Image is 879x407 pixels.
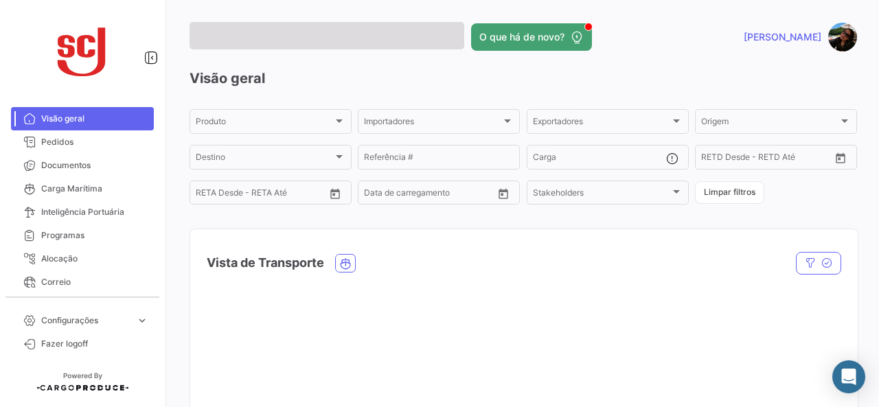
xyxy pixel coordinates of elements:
span: [PERSON_NAME] [744,30,821,44]
a: Documentos [11,154,154,177]
input: Até [230,190,292,200]
span: Stakeholders [533,190,670,200]
button: Open calendar [493,183,514,204]
span: Produto [196,119,333,128]
button: Open calendar [325,183,345,204]
a: Inteligência Portuária [11,200,154,224]
a: Correio [11,270,154,294]
span: Configurações [41,314,130,327]
button: Limpar filtros [695,181,764,204]
span: Documentos [41,159,148,172]
input: Desde [364,190,389,200]
input: Até [398,190,460,200]
span: expand_more [136,314,148,327]
a: Visão geral [11,107,154,130]
div: Abrir Intercom Messenger [832,360,865,393]
button: Ocean [336,255,355,272]
button: O que há de novo? [471,23,592,51]
a: Pedidos [11,130,154,154]
span: Programas [41,229,148,242]
img: scj_logo1.svg [48,16,117,85]
span: Exportadores [533,119,670,128]
a: Carga Marítima [11,177,154,200]
input: Desde [196,190,220,200]
a: Alocação [11,247,154,270]
span: Visão geral [41,113,148,125]
img: 95663850_2739718712822740_3329491087747186688_n.jpg [828,23,857,51]
h3: Visão geral [190,69,857,88]
h4: Vista de Transporte [207,253,324,272]
span: Inteligência Portuária [41,206,148,218]
span: Correio [41,276,148,288]
span: Importadores [364,119,501,128]
button: Open calendar [830,148,851,168]
span: Alocação [41,253,148,265]
span: Fazer logoff [41,338,148,350]
input: Até [735,154,797,164]
span: Pedidos [41,136,148,148]
span: Origem [701,119,838,128]
a: Programas [11,224,154,247]
span: O que há de novo? [479,30,564,44]
input: Desde [701,154,726,164]
span: Destino [196,154,333,164]
span: Carga Marítima [41,183,148,195]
